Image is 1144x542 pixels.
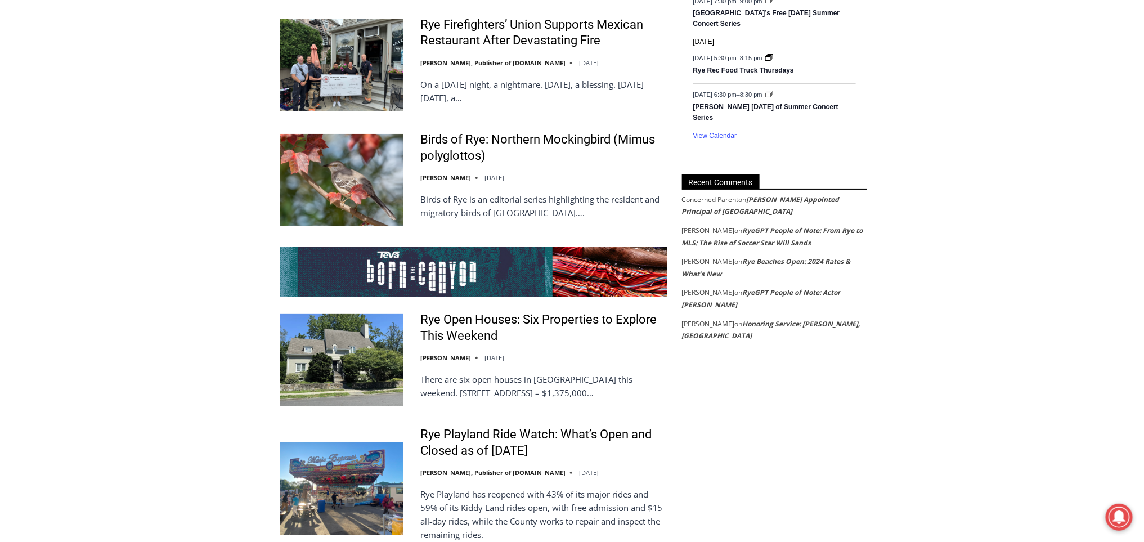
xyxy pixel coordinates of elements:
[420,78,667,105] p: On a [DATE] night, a nightmare. [DATE], a blessing. [DATE][DATE], a…
[682,195,739,204] span: Concerned Parent
[420,192,667,220] p: Birds of Rye is an editorial series highlighting the resident and migratory birds of [GEOGRAPHIC_...
[420,173,471,182] a: [PERSON_NAME]
[693,55,764,62] time: –
[484,173,504,182] time: [DATE]
[294,112,522,137] span: Intern @ [DOMAIN_NAME]
[420,427,667,459] a: Rye Playland Ride Watch: What’s Open and Closed as of [DATE]
[271,109,545,140] a: Intern @ [DOMAIN_NAME]
[682,319,860,341] a: Honoring Service: [PERSON_NAME], [GEOGRAPHIC_DATA]
[682,319,735,329] span: [PERSON_NAME]
[343,12,392,43] h4: Book [PERSON_NAME]'s Good Humor for Your Event
[420,312,667,344] a: Rye Open Houses: Six Properties to Explore This Weekend
[484,353,504,362] time: [DATE]
[579,59,599,67] time: [DATE]
[693,91,764,98] time: –
[693,37,715,47] time: [DATE]
[420,373,667,400] p: There are six open houses in [GEOGRAPHIC_DATA] this weekend. [STREET_ADDRESS] – $1,375,000…
[280,19,403,111] img: Rye Firefighters’ Union Supports Mexican Restaurant After Devastating Fire
[682,257,851,279] a: Rye Beaches Open: 2024 Rates & What’s New
[284,1,532,109] div: "I learned about the history of a place I’d honestly never considered even as a resident of [GEOG...
[740,91,762,98] span: 8:30 pm
[116,70,165,135] div: Located at [STREET_ADDRESS][PERSON_NAME]
[420,353,471,362] a: [PERSON_NAME]
[682,174,760,189] span: Recent Comments
[682,288,735,297] span: [PERSON_NAME]
[682,257,735,266] span: [PERSON_NAME]
[420,487,667,541] p: Rye Playland has reopened with 43% of its major rides and 59% of its Kiddy Land rides open, with ...
[280,314,403,406] img: Rye Open Houses: Six Properties to Explore This Weekend
[740,55,762,62] span: 8:15 pm
[74,20,278,31] div: No Generators on Trucks so No Noise or Pollution
[420,17,667,49] a: Rye Firefighters’ Union Supports Mexican Restaurant After Devastating Fire
[693,66,794,75] a: Rye Rec Food Truck Thursdays
[693,132,737,140] a: View Calendar
[682,286,867,311] footer: on
[3,116,110,159] span: Open Tues. - Sun. [PHONE_NUMBER]
[693,103,838,123] a: [PERSON_NAME] [DATE] of Summer Concert Series
[682,194,867,218] footer: on
[1,113,113,140] a: Open Tues. - Sun. [PHONE_NUMBER]
[693,91,737,98] span: [DATE] 6:30 pm
[280,134,403,226] img: Birds of Rye: Northern Mockingbird (Mimus polyglottos)
[579,468,599,477] time: [DATE]
[682,225,867,249] footer: on
[682,256,867,280] footer: on
[693,55,737,62] span: [DATE] 5:30 pm
[280,442,403,535] img: Rye Playland Ride Watch: What’s Open and Closed as of Thursday, August 7, 2025
[693,9,840,29] a: [GEOGRAPHIC_DATA]’s Free [DATE] Summer Concert Series
[682,226,735,235] span: [PERSON_NAME]
[682,226,863,248] a: RyeGPT People of Note: From Rye to MLS: The Rise of Soccer Star Will Sands
[420,132,667,164] a: Birds of Rye: Northern Mockingbird (Mimus polyglottos)
[682,288,841,310] a: RyeGPT People of Note: Actor [PERSON_NAME]
[334,3,406,51] a: Book [PERSON_NAME]'s Good Humor for Your Event
[420,59,566,67] a: [PERSON_NAME], Publisher of [DOMAIN_NAME]
[682,318,867,342] footer: on
[420,468,566,477] a: [PERSON_NAME], Publisher of [DOMAIN_NAME]
[682,195,840,217] a: [PERSON_NAME] Appointed Principal of [GEOGRAPHIC_DATA]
